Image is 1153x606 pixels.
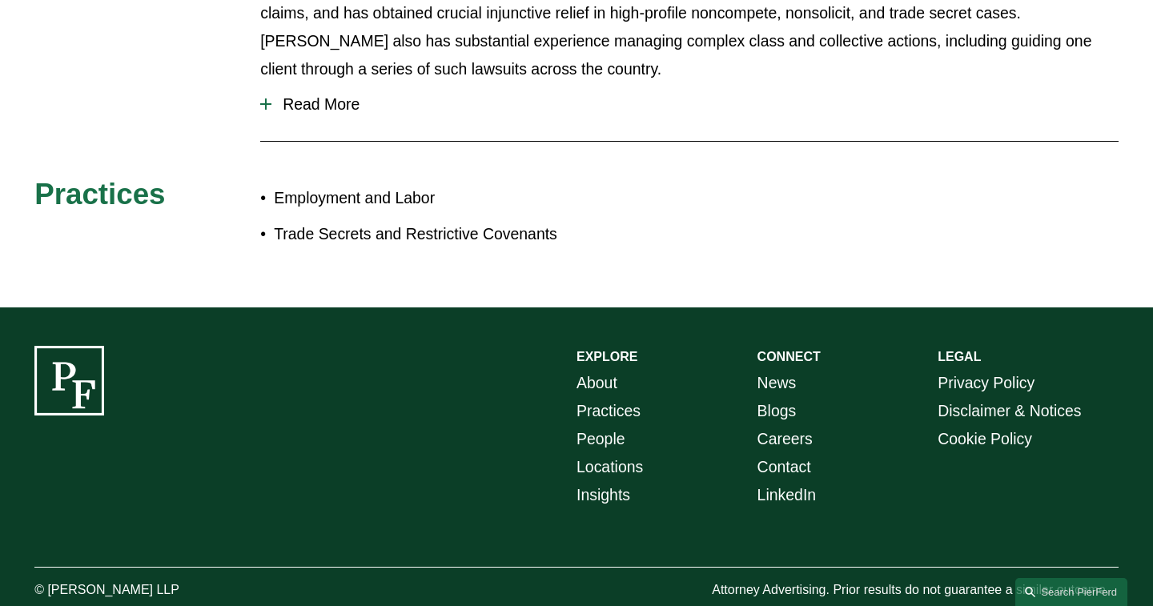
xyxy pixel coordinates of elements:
p: Trade Secrets and Restrictive Covenants [274,220,576,248]
a: News [757,369,797,397]
p: Attorney Advertising. Prior results do not guarantee a similar outcome. [712,579,1119,602]
a: Practices [576,397,641,425]
a: Blogs [757,397,797,425]
a: Disclaimer & Notices [938,397,1081,425]
p: Employment and Labor [274,184,576,212]
strong: EXPLORE [576,350,637,363]
strong: CONNECT [757,350,821,363]
a: LinkedIn [757,481,817,509]
a: Locations [576,453,643,481]
p: © [PERSON_NAME] LLP [34,579,260,602]
a: About [576,369,617,397]
a: Contact [757,453,811,481]
a: Insights [576,481,630,509]
a: Cookie Policy [938,425,1032,453]
a: Search this site [1015,578,1127,606]
a: People [576,425,625,453]
span: Read More [271,95,1119,114]
span: Practices [34,178,165,211]
button: Read More [260,83,1119,126]
strong: LEGAL [938,350,981,363]
a: Careers [757,425,813,453]
a: Privacy Policy [938,369,1034,397]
